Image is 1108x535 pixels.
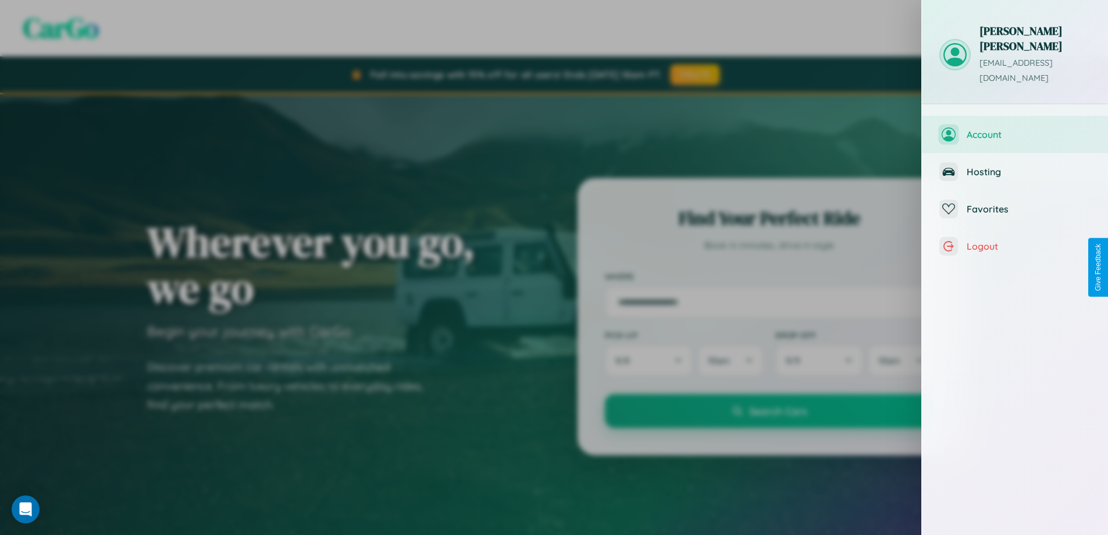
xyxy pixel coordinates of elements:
button: Logout [922,228,1108,265]
span: Favorites [967,203,1091,215]
span: Logout [967,240,1091,252]
div: Open Intercom Messenger [12,495,40,523]
span: Hosting [967,166,1091,178]
button: Hosting [922,153,1108,190]
h3: [PERSON_NAME] [PERSON_NAME] [979,23,1091,54]
span: Account [967,129,1091,140]
button: Account [922,116,1108,153]
button: Favorites [922,190,1108,228]
div: Give Feedback [1094,244,1102,291]
p: [EMAIL_ADDRESS][DOMAIN_NAME] [979,56,1091,86]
